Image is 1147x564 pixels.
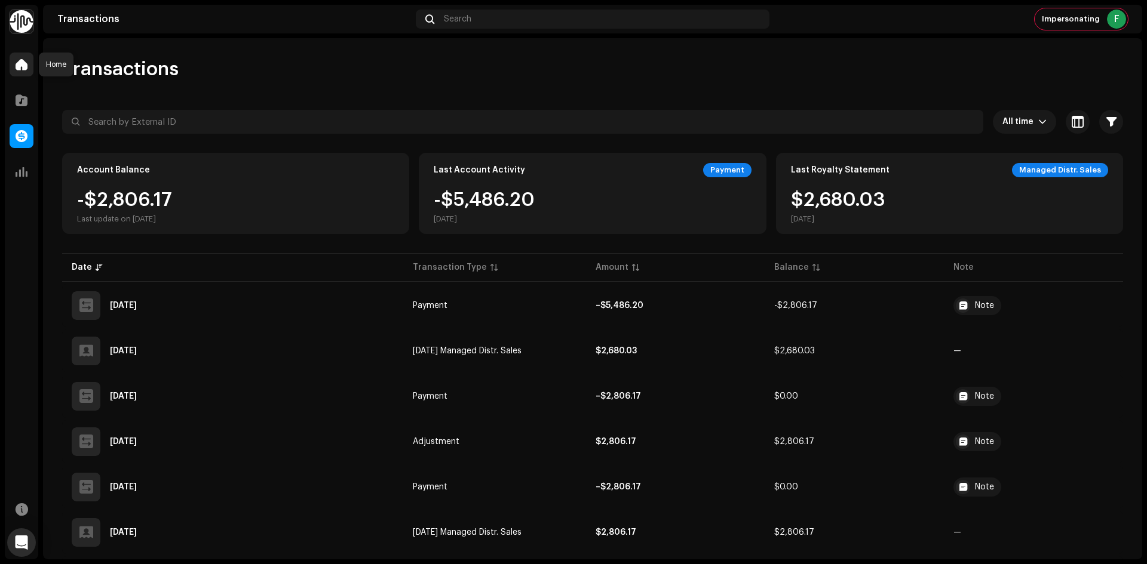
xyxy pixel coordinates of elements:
span: $2,680.03 [774,347,815,355]
div: Sep 11, 2025 [110,347,137,355]
div: Note [975,392,994,400]
div: Aug 21, 2025 [110,392,137,400]
div: Last Royalty Statement [791,165,890,175]
strong: $2,680.03 [596,347,637,355]
div: Last Account Activity [434,165,525,175]
span: Adjustment [413,437,459,446]
span: Payment [413,392,447,400]
div: Note [975,301,994,310]
span: Payment [413,301,447,310]
strong: $2,806.17 [596,437,636,446]
div: dropdown trigger [1038,110,1047,134]
span: Impersonating [1042,14,1100,24]
span: $0.00 [774,392,798,400]
div: Sep 22, 2025 [110,301,137,310]
div: Aug 20, 2025 [110,483,137,491]
re-a-table-badge: — [953,528,961,537]
div: Last update on [DATE] [77,214,172,224]
div: Account Balance [77,165,150,175]
strong: –$2,806.17 [596,483,641,491]
span: Transactions [62,57,179,81]
div: Date [72,261,92,273]
div: Open Intercom Messenger [7,528,36,557]
img: 0f74c21f-6d1c-4dbc-9196-dbddad53419e [10,10,33,33]
span: #1636946797 [953,477,1114,497]
span: All time [1002,110,1038,134]
span: $0.00 [774,483,798,491]
span: TRANSACTION ADDED IN ERROR [953,432,1114,451]
span: $2,806.17 [774,437,814,446]
div: [DATE] [791,214,885,224]
strong: $2,806.17 [596,528,636,537]
span: -$2,806.17 [774,301,817,310]
span: Payment [413,483,447,491]
div: Transaction Type [413,261,487,273]
strong: –$2,806.17 [596,392,641,400]
div: Balance [774,261,809,273]
div: Note [975,483,994,491]
div: Note [975,437,994,446]
div: F [1107,10,1126,29]
div: Payment [703,163,752,177]
div: Managed Distr. Sales [1012,163,1108,177]
span: #15385497 [953,296,1114,315]
input: Search by External ID [62,110,983,134]
span: Sep 2025 Managed Distr. Sales [413,347,522,355]
span: #1684421402 [953,387,1114,406]
span: Search [444,14,471,24]
div: Amount [596,261,628,273]
div: [DATE] [434,214,535,224]
strong: –$5,486.20 [596,301,643,310]
div: Aug 12, 2025 [110,528,137,537]
span: $2,806.17 [774,528,814,537]
div: Transactions [57,14,411,24]
div: Aug 20, 2025 [110,437,137,446]
span: Aug 2025 Managed Distr. Sales [413,528,522,537]
re-a-table-badge: — [953,347,961,355]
